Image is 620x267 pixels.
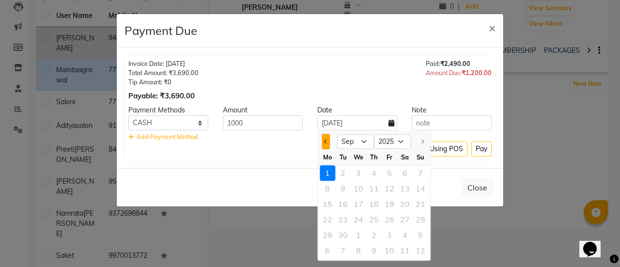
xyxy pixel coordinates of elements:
[121,105,216,115] div: Payment Methods
[223,115,303,130] input: Amount
[471,141,492,157] button: Pay
[317,115,397,130] input: yyyy-mm-dd
[412,115,492,130] input: note
[320,165,335,181] div: 1
[322,134,330,149] button: Previous month
[489,20,496,35] span: ×
[461,178,494,197] button: Close
[310,105,404,115] div: Date
[335,149,351,165] div: Tu
[216,105,310,115] div: Amount
[374,135,411,149] select: Select year
[426,68,492,78] div: Amount Due:
[404,105,499,115] div: Note
[128,68,199,78] div: Total Amount: ₹3,690.00
[337,135,374,149] select: Select month
[402,141,467,157] button: Collect Using POS
[124,22,197,39] h4: Payment Due
[426,59,492,68] div: Paid:
[413,149,428,165] div: Su
[481,14,503,41] button: Close
[440,60,470,67] span: ₹2,490.00
[128,59,199,68] div: Invoice Date: [DATE]
[579,228,610,257] iframe: chat widget
[351,149,366,165] div: We
[382,149,397,165] div: Fr
[128,91,199,102] div: Payable: ₹3,690.00
[137,133,198,141] span: Add Payment Method
[462,69,492,77] span: ₹1,200.00
[320,165,335,181] div: Monday, September 1, 2025
[397,149,413,165] div: Sa
[366,149,382,165] div: Th
[320,149,335,165] div: Mo
[128,78,199,87] div: Tip Amount: ₹0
